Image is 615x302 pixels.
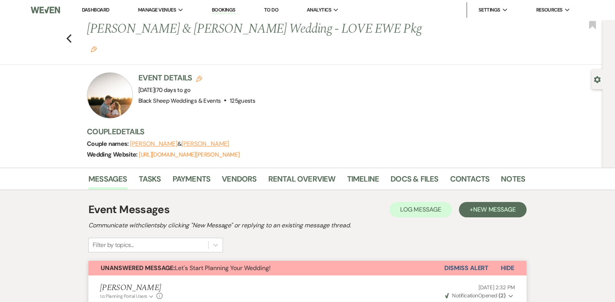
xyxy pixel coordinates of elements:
span: to: Planning Portal Users [100,293,147,299]
h3: Event Details [138,72,255,83]
span: 70 days to go [156,86,191,94]
h1: Event Messages [88,202,170,218]
a: Timeline [347,173,379,190]
span: Couple names: [87,140,130,148]
button: [PERSON_NAME] [130,141,178,147]
a: Tasks [139,173,161,190]
a: To Do [264,7,278,13]
span: | [155,86,190,94]
button: Unanswered Message:Let's Start Planning Your Wedding! [88,261,444,275]
a: Docs & Files [391,173,438,190]
span: Settings [479,6,500,14]
button: to: Planning Portal Users [100,293,155,300]
span: 125 guests [230,97,255,105]
a: Vendors [222,173,256,190]
img: Weven Logo [31,2,60,18]
span: [DATE] [138,86,190,94]
div: Filter by topics... [93,240,134,250]
a: Bookings [212,7,236,14]
strong: ( 2 ) [499,292,505,299]
span: Manage Venues [138,6,176,14]
strong: Unanswered Message: [101,264,175,272]
span: Wedding Website: [87,150,139,159]
button: Log Message [389,202,452,217]
button: Hide [489,261,527,275]
span: [DATE] 2:32 PM [479,284,515,291]
button: Edit [91,45,97,52]
span: Opened [445,292,505,299]
span: Notification [452,292,478,299]
h3: Couple Details [87,126,517,137]
button: Dismiss Alert [444,261,489,275]
h1: [PERSON_NAME] & [PERSON_NAME] Wedding - LOVE EWE Pkg [87,20,431,57]
a: Notes [501,173,525,190]
a: Dashboard [82,7,110,13]
span: Resources [536,6,563,14]
span: Log Message [400,205,441,214]
span: New Message [473,205,516,214]
button: +New Message [459,202,527,217]
span: Hide [501,264,514,272]
a: Contacts [450,173,490,190]
a: Payments [173,173,211,190]
a: Messages [88,173,127,190]
button: [PERSON_NAME] [181,141,229,147]
h2: Communicate with clients by clicking "New Message" or replying to an existing message thread. [88,221,527,230]
span: Analytics [307,6,331,14]
a: [URL][DOMAIN_NAME][PERSON_NAME] [139,151,239,159]
span: Black Sheep Weddings & Events [138,97,221,105]
a: Rental Overview [268,173,336,190]
h5: [PERSON_NAME] [100,283,163,293]
button: Open lead details [594,75,601,83]
span: & [130,140,229,148]
button: NotificationOpened (2) [444,292,515,300]
span: Let's Start Planning Your Wedding! [101,264,271,272]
